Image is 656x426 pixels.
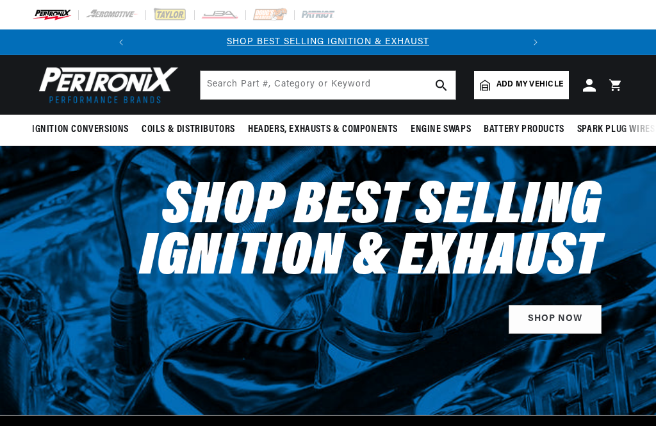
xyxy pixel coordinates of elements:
[201,71,455,99] input: Search Part #, Category or Keyword
[484,123,564,136] span: Battery Products
[496,79,563,91] span: Add my vehicle
[523,29,548,55] button: Translation missing: en.sections.announcements.next_announcement
[242,115,404,145] summary: Headers, Exhausts & Components
[32,123,129,136] span: Ignition Conversions
[474,71,569,99] a: Add my vehicle
[477,115,571,145] summary: Battery Products
[227,37,429,47] a: SHOP BEST SELLING IGNITION & EXHAUST
[32,63,179,107] img: Pertronix
[577,123,655,136] span: Spark Plug Wires
[54,182,602,284] h2: Shop Best Selling Ignition & Exhaust
[135,115,242,145] summary: Coils & Distributors
[142,123,235,136] span: Coils & Distributors
[248,123,398,136] span: Headers, Exhausts & Components
[108,29,134,55] button: Translation missing: en.sections.announcements.previous_announcement
[134,35,523,49] div: 1 of 2
[32,115,135,145] summary: Ignition Conversions
[509,305,602,334] a: SHOP NOW
[411,123,471,136] span: Engine Swaps
[427,71,455,99] button: Search Part #, Category or Keyword
[134,35,523,49] div: Announcement
[404,115,477,145] summary: Engine Swaps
